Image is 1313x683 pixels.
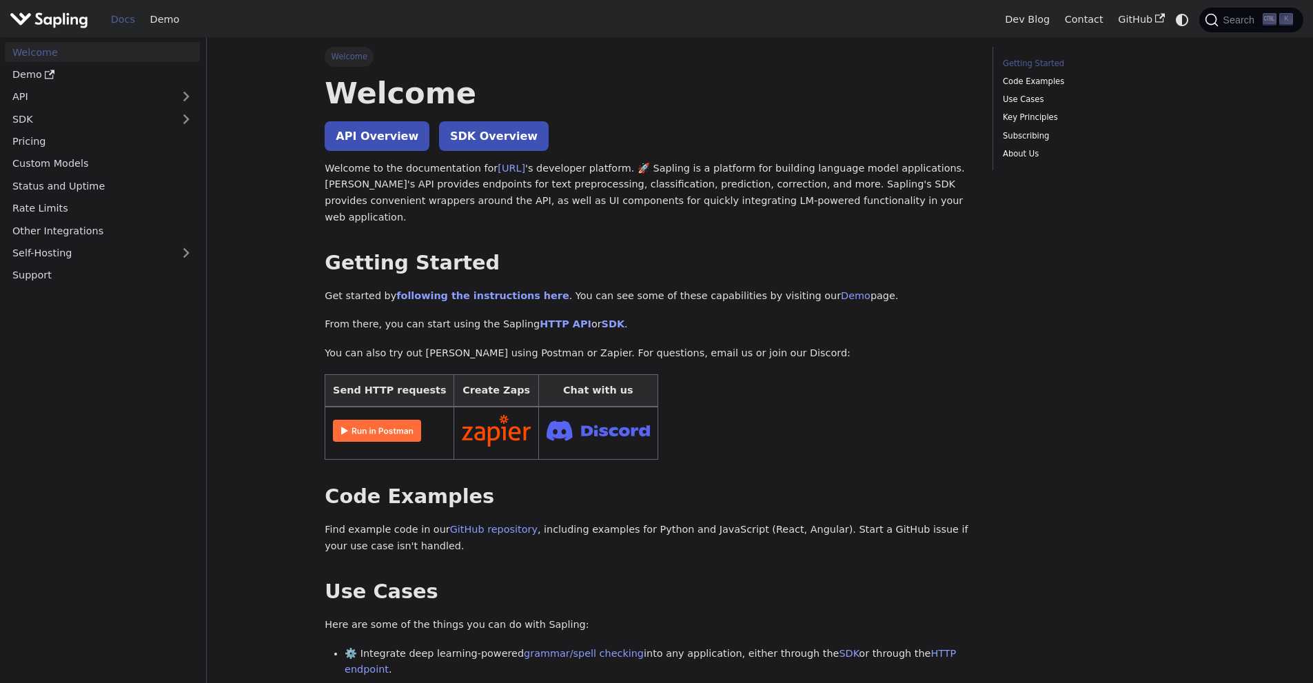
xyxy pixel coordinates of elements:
[462,415,531,447] img: Connect in Zapier
[547,416,650,445] img: Join Discord
[325,251,973,276] h2: Getting Started
[602,318,624,329] a: SDK
[345,646,973,679] li: ⚙️ Integrate deep learning-powered into any application, either through the or through the .
[5,87,172,107] a: API
[524,648,644,659] a: grammar/spell checking
[839,648,859,659] a: SDK
[1199,8,1303,32] button: Search (Ctrl+K)
[325,617,973,633] p: Here are some of the things you can do with Sapling:
[325,161,973,226] p: Welcome to the documentation for 's developer platform. 🚀 Sapling is a platform for building lang...
[1003,130,1190,143] a: Subscribing
[333,420,421,442] img: Run in Postman
[10,10,93,30] a: Sapling.ai
[439,121,549,151] a: SDK Overview
[1003,147,1190,161] a: About Us
[325,74,973,112] h1: Welcome
[538,374,658,407] th: Chat with us
[325,121,429,151] a: API Overview
[103,9,143,30] a: Docs
[1110,9,1172,30] a: GitHub
[5,65,200,85] a: Demo
[1003,75,1190,88] a: Code Examples
[325,485,973,509] h2: Code Examples
[325,288,973,305] p: Get started by . You can see some of these capabilities by visiting our page.
[325,47,973,66] nav: Breadcrumbs
[325,522,973,555] p: Find example code in our , including examples for Python and JavaScript (React, Angular). Start a...
[997,9,1057,30] a: Dev Blog
[5,243,200,263] a: Self-Hosting
[5,265,200,285] a: Support
[1003,111,1190,124] a: Key Principles
[1172,10,1192,30] button: Switch between dark and light mode (currently system mode)
[5,176,200,196] a: Status and Uptime
[325,345,973,362] p: You can also try out [PERSON_NAME] using Postman or Zapier. For questions, email us or join our D...
[841,290,871,301] a: Demo
[325,580,973,604] h2: Use Cases
[5,42,200,62] a: Welcome
[10,10,88,30] img: Sapling.ai
[5,221,200,241] a: Other Integrations
[1219,14,1263,26] span: Search
[540,318,591,329] a: HTTP API
[5,132,200,152] a: Pricing
[1279,13,1293,26] kbd: K
[1003,57,1190,70] a: Getting Started
[172,109,200,129] button: Expand sidebar category 'SDK'
[454,374,539,407] th: Create Zaps
[325,316,973,333] p: From there, you can start using the Sapling or .
[5,154,200,174] a: Custom Models
[1057,9,1111,30] a: Contact
[172,87,200,107] button: Expand sidebar category 'API'
[498,163,525,174] a: [URL]
[325,47,374,66] span: Welcome
[450,524,538,535] a: GitHub repository
[1003,93,1190,106] a: Use Cases
[143,9,187,30] a: Demo
[325,374,454,407] th: Send HTTP requests
[396,290,569,301] a: following the instructions here
[5,109,172,129] a: SDK
[5,198,200,218] a: Rate Limits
